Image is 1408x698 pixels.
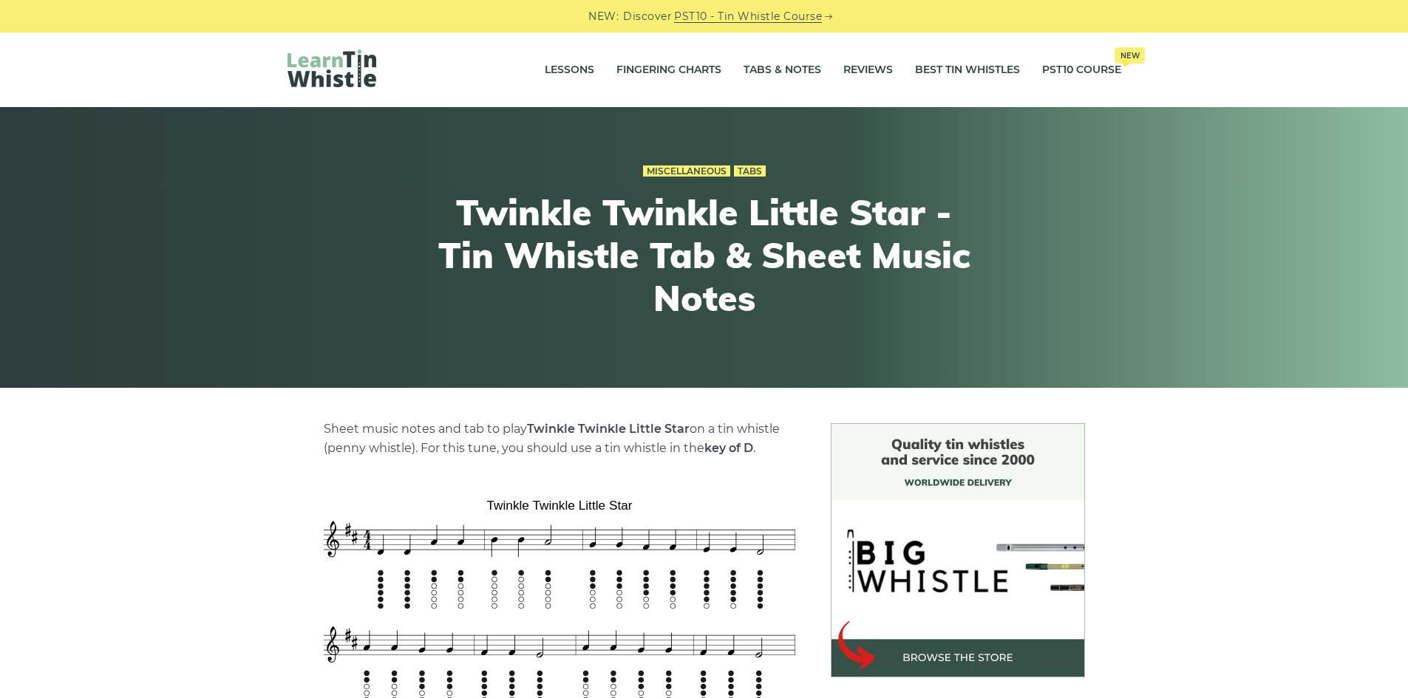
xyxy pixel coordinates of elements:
[288,49,376,87] img: LearnTinWhistle.com
[527,422,690,436] strong: Twinkle Twinkle Little Star
[324,420,795,458] p: Sheet music notes and tab to play on a tin whistle (penny whistle). For this tune, you should use...
[643,165,730,177] a: Miscellaneous
[432,191,976,319] h1: Twinkle Twinkle Little Star - Tin Whistle Tab & Sheet Music Notes
[1042,52,1121,89] a: PST10 CourseNew
[616,52,721,89] a: Fingering Charts
[1115,47,1145,64] span: New
[843,52,893,89] a: Reviews
[915,52,1020,89] a: Best Tin Whistles
[704,441,753,455] strong: key of D
[734,165,766,177] a: Tabs
[545,52,594,89] a: Lessons
[744,52,821,89] a: Tabs & Notes
[831,423,1085,677] img: BigWhistle Tin Whistle Store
